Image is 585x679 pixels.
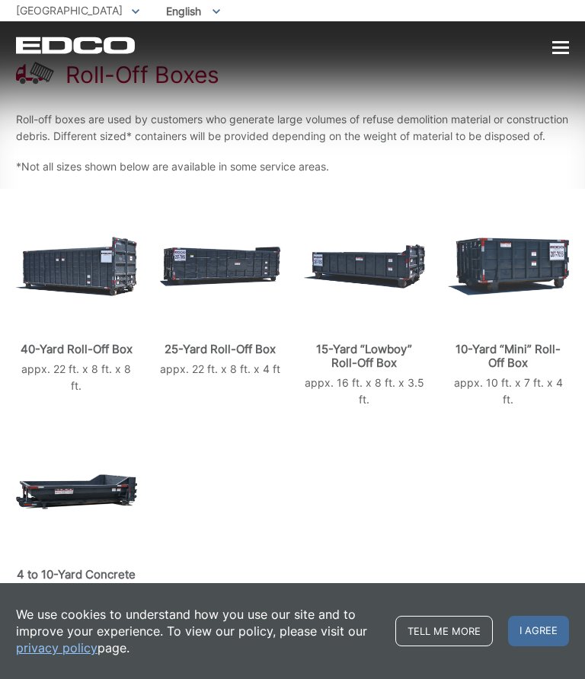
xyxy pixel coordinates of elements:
[304,375,425,408] p: appx. 16 ft. x 8 ft. x 3.5 ft.
[16,4,123,17] span: [GEOGRAPHIC_DATA]
[66,61,219,88] h1: Roll-Off Boxes
[304,343,425,370] p: 15-Yard “Lowboy” Roll-Off Box
[448,237,569,295] img: roll-off-mini.png
[16,343,137,356] p: 40-Yard Roll-Off Box
[16,237,137,296] img: roll-off-40-yard.png
[304,244,425,288] img: roll-off-lowboy.png
[448,375,569,408] p: appx. 10 ft. x 7 ft. x 4 ft.
[16,639,97,656] a: privacy policy
[448,343,569,370] p: 10-Yard “Mini” Roll-Off Box
[16,568,137,595] p: 4 to 10-Yard Concrete Washout Box
[16,474,137,509] img: roll-off-concrete.png
[395,616,493,646] a: Tell me more
[160,343,281,356] p: 25-Yard Roll-Off Box
[16,158,569,175] p: *Not all sizes shown below are available in some service areas.
[160,361,281,378] p: appx. 22 ft. x 8 ft. x 4 ft
[16,606,380,656] p: We use cookies to understand how you use our site and to improve your experience. To view our pol...
[16,361,137,394] p: appx. 22 ft. x 8 ft. x 8 ft.
[16,37,137,54] a: EDCD logo. Return to the homepage.
[16,111,569,145] p: Roll-off boxes are used by customers who generate large volumes of refuse demolition material or ...
[160,247,281,286] img: roll-off-25-yard.png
